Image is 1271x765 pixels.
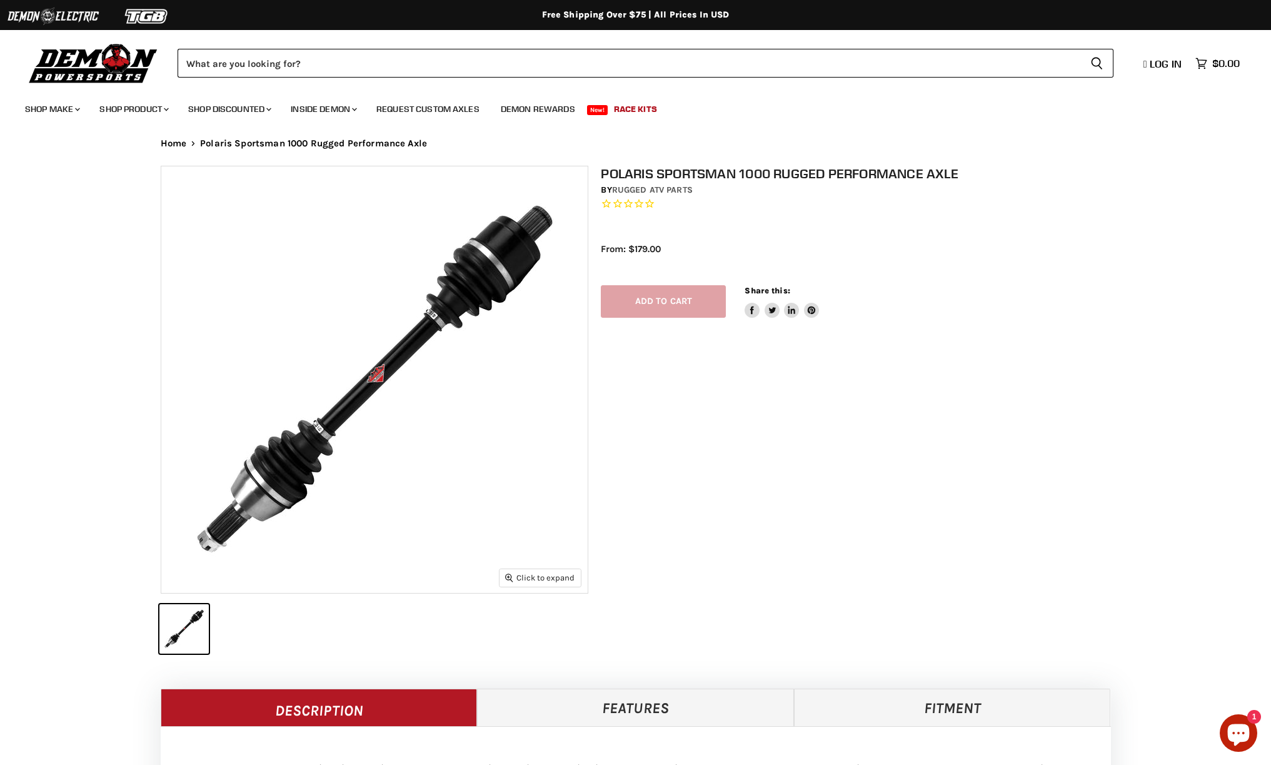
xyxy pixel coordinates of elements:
[161,166,588,593] img: IMAGE
[25,41,162,85] img: Demon Powersports
[6,4,100,28] img: Demon Electric Logo 2
[601,166,1123,181] h1: Polaris Sportsman 1000 Rugged Performance Axle
[745,286,790,295] span: Share this:
[136,9,1136,21] div: Free Shipping Over $75 | All Prices In USD
[178,49,1080,78] input: Search
[16,96,88,122] a: Shop Make
[1189,54,1246,73] a: $0.00
[1216,714,1261,755] inbox-online-store-chat: Shopify online store chat
[159,604,209,654] button: IMAGE thumbnail
[612,185,693,195] a: Rugged ATV Parts
[90,96,176,122] a: Shop Product
[16,91,1237,122] ul: Main menu
[1212,58,1240,69] span: $0.00
[477,689,794,726] a: Features
[367,96,489,122] a: Request Custom Axles
[1150,58,1182,70] span: Log in
[745,285,819,318] aside: Share this:
[1138,58,1189,69] a: Log in
[601,243,661,255] span: From: $179.00
[500,569,581,586] button: Click to expand
[605,96,666,122] a: Race Kits
[601,198,1123,211] span: Rated 0.0 out of 5 stars 0 reviews
[587,105,608,115] span: New!
[601,183,1123,197] div: by
[178,49,1113,78] form: Product
[794,689,1111,726] a: Fitment
[136,138,1136,149] nav: Breadcrumbs
[179,96,279,122] a: Shop Discounted
[100,4,194,28] img: TGB Logo 2
[1080,49,1113,78] button: Search
[505,573,575,582] span: Click to expand
[161,689,478,726] a: Description
[161,138,187,149] a: Home
[281,96,364,122] a: Inside Demon
[200,138,427,149] span: Polaris Sportsman 1000 Rugged Performance Axle
[491,96,585,122] a: Demon Rewards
